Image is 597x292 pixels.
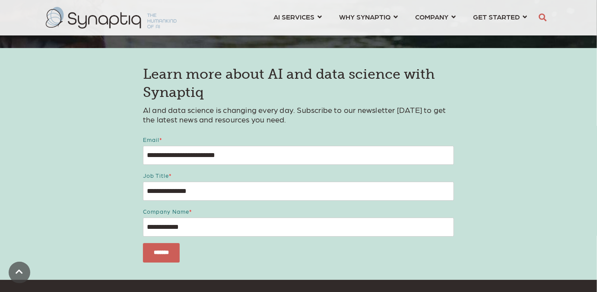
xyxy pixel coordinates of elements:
[143,172,169,179] span: Job title
[473,11,520,22] span: GET STARTED
[265,2,536,33] nav: menu
[273,9,322,25] a: AI SERVICES
[143,136,159,143] span: Email
[273,11,314,22] span: AI SERVICES
[339,9,398,25] a: WHY SYNAPTIQ
[415,9,456,25] a: COMPANY
[143,105,454,124] p: AI and data science is changing every day. Subscribe to our newsletter [DATE] to get the latest n...
[143,208,189,215] span: Company name
[143,65,454,101] h3: Learn more about AI and data science with Synaptiq
[473,9,527,25] a: GET STARTED
[46,7,177,29] img: synaptiq logo-2
[415,11,448,22] span: COMPANY
[339,11,391,22] span: WHY SYNAPTIQ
